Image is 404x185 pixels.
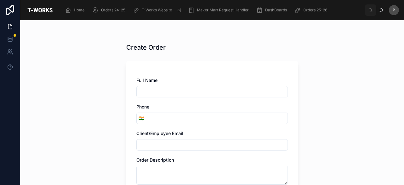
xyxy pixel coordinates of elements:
[393,8,395,13] span: P
[90,4,130,16] a: Orders 24-25
[63,4,89,16] a: Home
[131,4,185,16] a: T-Works Website
[74,8,85,13] span: Home
[293,4,332,16] a: Orders 25-26
[186,4,253,16] a: Maker Mart Request Handler
[136,104,149,109] span: Phone
[265,8,287,13] span: DashBoards
[60,3,365,17] div: scrollable content
[136,157,174,163] span: Order Description
[136,131,183,136] span: Client/Employee Email
[137,113,146,124] button: Select Button
[101,8,125,13] span: Orders 24-25
[126,43,166,52] h1: Create Order
[254,4,291,16] a: DashBoards
[197,8,249,13] span: Maker Mart Request Handler
[142,8,172,13] span: T-Works Website
[139,115,144,121] span: 🇮🇳
[136,77,157,83] span: Full Name
[25,5,55,15] img: App logo
[303,8,327,13] span: Orders 25-26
